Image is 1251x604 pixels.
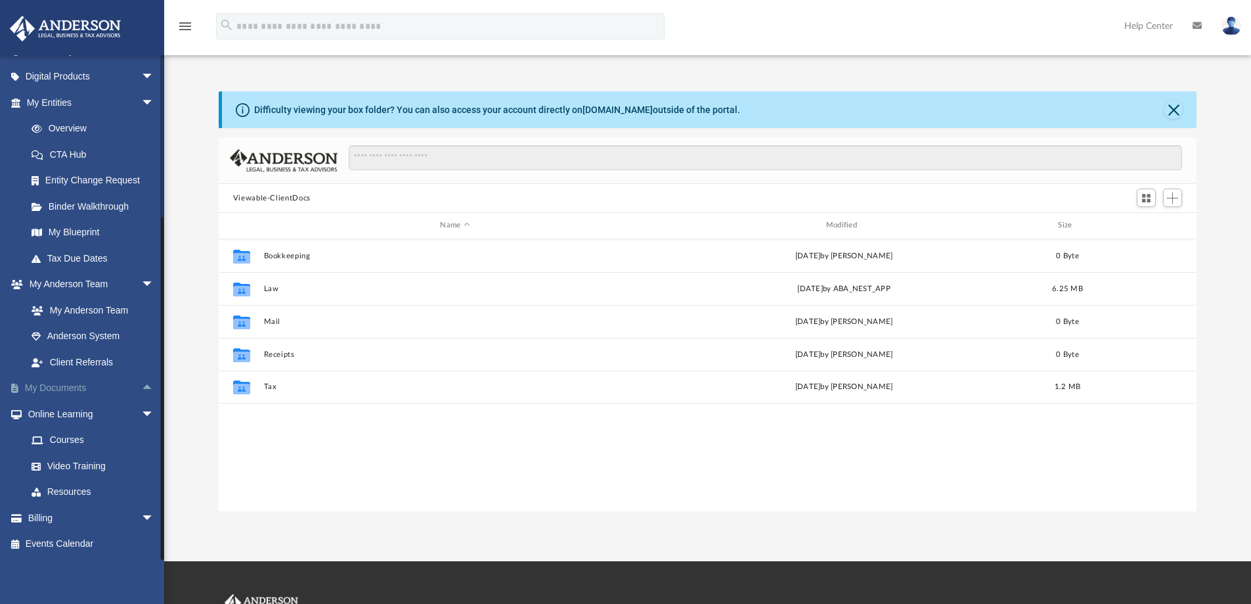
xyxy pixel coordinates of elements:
[652,381,1035,393] div: [DATE] by [PERSON_NAME]
[263,285,646,293] button: Law
[349,145,1182,170] input: Search files and folders
[254,103,740,117] div: Difficulty viewing your box folder? You can also access your account directly on outside of the p...
[1164,101,1183,119] button: Close
[18,193,174,220] a: Binder Walkthrough
[1221,16,1241,35] img: User Pic
[177,25,193,34] a: menu
[18,141,174,168] a: CTA Hub
[9,64,174,90] a: Digital Productsarrow_drop_down
[652,283,1035,294] div: by ABA_NEST_APP
[263,350,646,359] button: Receipts
[1137,189,1156,207] button: Switch to Grid View
[1056,252,1079,259] span: 0 Byte
[263,252,646,260] button: Bookkeeping
[18,349,167,375] a: Client Referrals
[652,220,1036,231] div: Modified
[263,220,646,231] div: Name
[225,220,257,231] div: id
[263,317,646,326] button: Mail
[797,285,823,292] span: [DATE]
[141,375,167,402] span: arrow_drop_up
[141,271,167,298] span: arrow_drop_down
[6,16,125,41] img: Anderson Advisors Platinum Portal
[177,18,193,34] i: menu
[1041,220,1093,231] div: Size
[141,64,167,91] span: arrow_drop_down
[18,168,174,194] a: Entity Change Request
[141,401,167,428] span: arrow_drop_down
[9,401,167,427] a: Online Learningarrow_drop_down
[18,245,174,271] a: Tax Due Dates
[652,315,1035,327] div: [DATE] by [PERSON_NAME]
[18,323,167,350] a: Anderson System
[219,18,234,32] i: search
[263,383,646,391] button: Tax
[9,531,174,557] a: Events Calendar
[652,348,1035,360] div: [DATE] by [PERSON_NAME]
[9,89,174,116] a: My Entitiesarrow_drop_down
[582,105,653,115] a: [DOMAIN_NAME]
[1163,189,1183,207] button: Add
[141,505,167,532] span: arrow_drop_down
[18,427,167,453] a: Courses
[1054,383,1080,390] span: 1.2 MB
[18,453,161,479] a: Video Training
[219,239,1197,511] div: grid
[18,297,161,323] a: My Anderson Team
[1099,220,1191,231] div: id
[9,375,174,402] a: My Documentsarrow_drop_up
[652,250,1035,262] div: [DATE] by [PERSON_NAME]
[18,220,167,246] a: My Blueprint
[1056,317,1079,325] span: 0 Byte
[18,479,167,505] a: Resources
[9,271,167,298] a: My Anderson Teamarrow_drop_down
[1052,285,1083,292] span: 6.25 MB
[1056,350,1079,358] span: 0 Byte
[233,193,311,204] button: Viewable-ClientDocs
[18,116,174,142] a: Overview
[9,505,174,531] a: Billingarrow_drop_down
[141,89,167,116] span: arrow_drop_down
